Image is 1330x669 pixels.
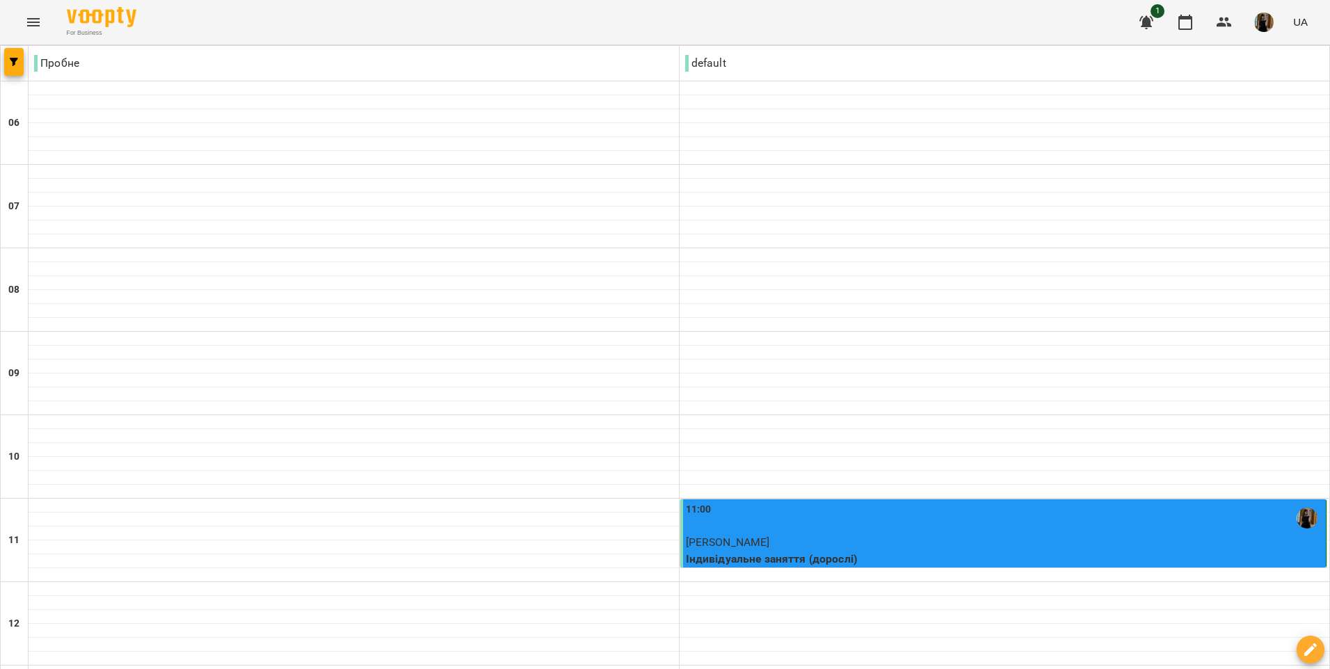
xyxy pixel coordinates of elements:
[34,55,79,72] p: Пробне
[1288,9,1313,35] button: UA
[67,7,136,27] img: Voopty Logo
[8,366,19,381] h6: 09
[1151,4,1164,18] span: 1
[1293,15,1308,29] span: UA
[1254,13,1274,32] img: 283d04c281e4d03bc9b10f0e1c453e6b.jpg
[8,115,19,131] h6: 06
[8,533,19,548] h6: 11
[686,502,712,517] label: 11:00
[8,449,19,465] h6: 10
[1297,508,1317,529] img: Островська Діана Володимирівна
[686,551,1324,567] p: Індивідуальне заняття (дорослі)
[8,282,19,298] h6: 08
[8,199,19,214] h6: 07
[17,6,50,39] button: Menu
[67,29,136,38] span: For Business
[685,55,726,72] p: default
[8,616,19,631] h6: 12
[686,535,770,549] span: [PERSON_NAME]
